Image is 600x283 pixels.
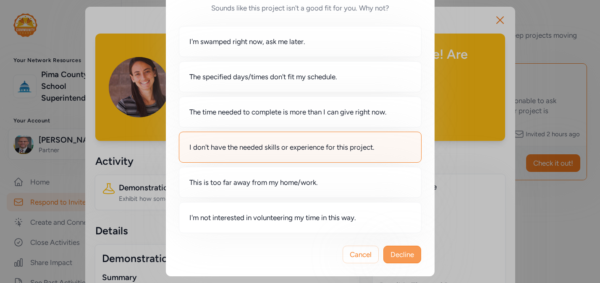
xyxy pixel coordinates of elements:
h6: Sounds like this project isn't a good fit for you. Why not? [179,3,421,13]
span: Decline [390,249,414,260]
button: Decline [383,246,421,263]
span: I don't have the needed skills or experience for this project. [189,142,375,152]
span: The specified days/times don't fit my schedule. [189,72,337,82]
button: Cancel [343,246,379,263]
span: Cancel [350,249,372,260]
span: This is too far away from my home/work. [189,177,318,187]
span: I'm swamped right now, ask me later. [189,36,305,47]
span: I'm not interested in volunteering my time in this way. [189,213,356,223]
span: The time needed to complete is more than I can give right now. [189,107,387,117]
